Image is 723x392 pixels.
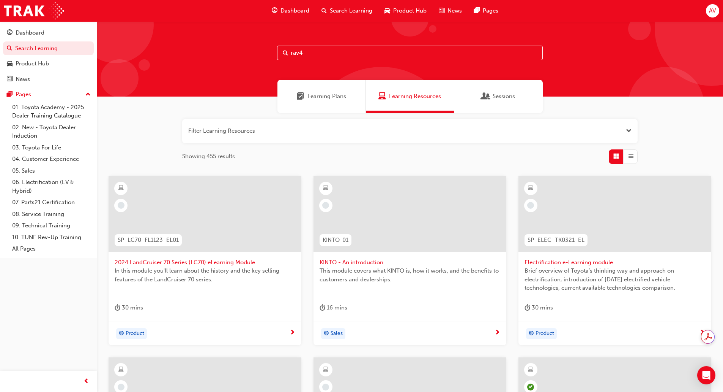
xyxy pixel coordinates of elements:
[320,303,347,313] div: 16 mins
[366,80,454,113] a: Learning ResourcesLearning Resources
[389,92,441,101] span: Learning Resources
[323,365,328,375] span: learningResourceType_ELEARNING-icon
[9,153,94,165] a: 04. Customer Experience
[525,267,705,292] span: Brief overview of Toyota’s thinking way and approach on electrification, introduction of [DATE] e...
[272,6,277,16] span: guage-icon
[527,384,534,390] span: learningRecordVerb_PASS-icon
[277,46,543,60] input: Search...
[323,183,328,193] span: learningResourceType_ELEARNING-icon
[323,236,348,244] span: KINTO-01
[313,176,506,346] a: KINTO-01KINTO - An introductionThis module covers what KINTO is, how it works, and the benefits t...
[482,92,490,101] span: Sessions
[3,57,94,71] a: Product Hub
[280,6,309,15] span: Dashboard
[321,6,327,16] span: search-icon
[7,30,13,37] span: guage-icon
[528,236,584,244] span: SP_ELEC_TK0321_EL
[330,6,372,15] span: Search Learning
[3,87,94,102] button: Pages
[697,366,715,384] div: Open Intercom Messenger
[3,41,94,56] a: Search Learning
[320,267,500,284] span: This module covers what KINTO is, how it works, and the benefits to customers and dealerships.
[525,303,530,313] span: duration-icon
[525,258,705,267] span: Electrification e-Learning module
[393,6,427,15] span: Product Hub
[119,329,124,339] span: target-icon
[3,24,94,87] button: DashboardSearch LearningProduct HubNews
[528,183,533,193] span: learningResourceType_ELEARNING-icon
[3,72,94,86] a: News
[3,26,94,40] a: Dashboard
[324,329,329,339] span: target-icon
[9,165,94,177] a: 05. Sales
[7,60,13,67] span: car-icon
[9,243,94,255] a: All Pages
[115,303,120,313] span: duration-icon
[320,303,325,313] span: duration-icon
[307,92,346,101] span: Learning Plans
[16,29,44,37] div: Dashboard
[331,329,343,338] span: Sales
[320,258,500,267] span: KINTO - An introduction
[378,92,386,101] span: Learning Resources
[433,3,468,19] a: news-iconNews
[378,3,433,19] a: car-iconProduct Hub
[9,122,94,142] a: 02. New - Toyota Dealer Induction
[699,330,705,336] span: next-icon
[109,176,301,346] a: SP_LC70_FL1123_EL012024 LandCruiser 70 Series (LC70) eLearning ModuleIn this module you'll learn ...
[9,220,94,232] a: 09. Technical Training
[536,329,554,338] span: Product
[9,102,94,122] a: 01. Toyota Academy - 2025 Dealer Training Catalogue
[322,384,329,390] span: learningRecordVerb_NONE-icon
[118,365,124,375] span: learningResourceType_ELEARNING-icon
[182,152,235,161] span: Showing 455 results
[626,127,632,135] button: Open the filter
[115,267,295,284] span: In this module you'll learn about the history and the key selling features of the LandCruiser 70 ...
[9,176,94,197] a: 06. Electrification (EV & Hybrid)
[118,236,179,244] span: SP_LC70_FL1123_EL01
[9,232,94,243] a: 10. TUNE Rev-Up Training
[297,92,304,101] span: Learning Plans
[118,183,124,193] span: learningResourceType_ELEARNING-icon
[709,6,716,15] span: AV
[495,330,500,336] span: next-icon
[474,6,480,16] span: pages-icon
[454,80,543,113] a: SessionsSessions
[115,303,143,313] div: 30 mins
[16,90,31,99] div: Pages
[85,90,91,100] span: up-icon
[9,197,94,208] a: 07. Parts21 Certification
[439,6,444,16] span: news-icon
[529,329,534,339] span: target-icon
[7,45,12,52] span: search-icon
[483,6,498,15] span: Pages
[9,142,94,154] a: 03. Toyota For Life
[322,202,329,209] span: learningRecordVerb_NONE-icon
[7,91,13,98] span: pages-icon
[613,152,619,161] span: Grid
[4,2,64,19] a: Trak
[126,329,144,338] span: Product
[266,3,315,19] a: guage-iconDashboard
[283,49,288,57] span: Search
[527,202,534,209] span: learningRecordVerb_NONE-icon
[277,80,366,113] a: Learning PlansLearning Plans
[518,176,711,346] a: SP_ELEC_TK0321_ELElectrification e-Learning moduleBrief overview of Toyota’s thinking way and app...
[525,303,553,313] div: 30 mins
[468,3,504,19] a: pages-iconPages
[384,6,390,16] span: car-icon
[290,330,295,336] span: next-icon
[118,202,124,209] span: learningRecordVerb_NONE-icon
[315,3,378,19] a: search-iconSearch Learning
[16,75,30,84] div: News
[83,377,89,386] span: prev-icon
[447,6,462,15] span: News
[16,59,49,68] div: Product Hub
[706,4,719,17] button: AV
[9,208,94,220] a: 08. Service Training
[118,384,124,390] span: learningRecordVerb_NONE-icon
[493,92,515,101] span: Sessions
[628,152,633,161] span: List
